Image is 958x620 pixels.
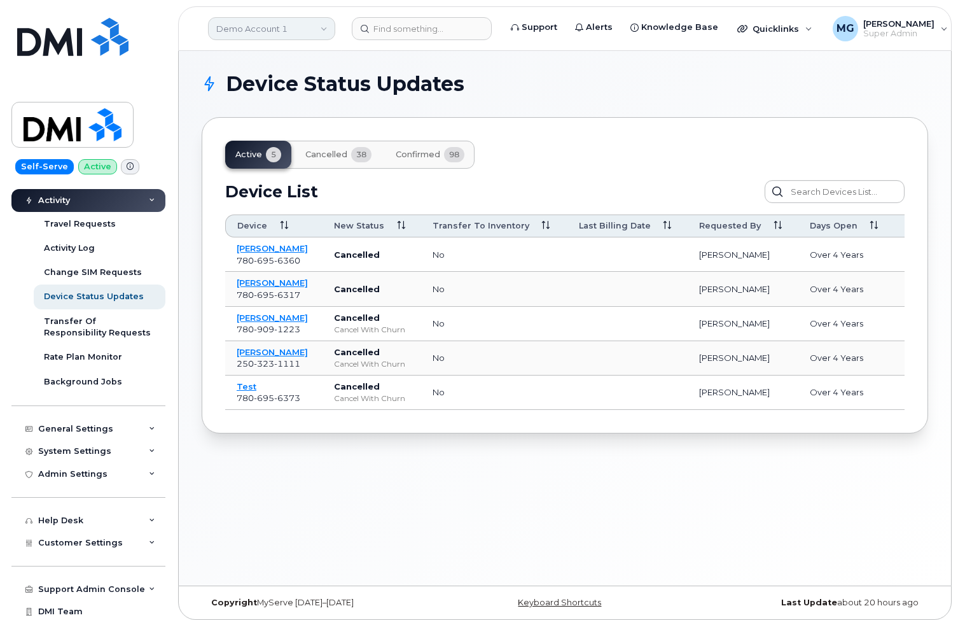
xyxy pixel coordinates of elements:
[323,237,420,272] td: Cancelled
[688,272,798,306] td: [PERSON_NAME]
[254,324,274,334] span: 909
[274,324,300,334] span: 1223
[421,341,567,376] td: no
[254,290,274,300] span: 695
[237,347,308,357] a: [PERSON_NAME]
[274,393,300,403] span: 6373
[237,220,267,232] span: Device
[686,598,928,608] div: about 20 hours ago
[421,307,567,341] td: no
[254,255,274,265] span: 695
[211,598,257,607] strong: Copyright
[798,376,894,410] td: over 4 years
[433,220,529,232] span: Transfer to inventory
[798,341,894,376] td: over 4 years
[421,237,567,272] td: no
[579,220,651,232] span: Last Billing Date
[798,237,894,272] td: over 4 years
[305,150,347,160] span: Cancelled
[334,324,409,335] div: Cancel with Churn
[688,237,798,272] td: [PERSON_NAME]
[225,182,318,201] h2: Device List
[421,272,567,306] td: no
[798,272,894,306] td: over 4 years
[237,278,308,288] a: [PERSON_NAME]
[254,393,274,403] span: 695
[237,290,300,300] span: 780
[323,272,420,306] td: Cancelled
[226,74,464,94] span: Device Status Updates
[237,313,308,323] a: [PERSON_NAME]
[798,307,894,341] td: over 4 years
[274,255,300,265] span: 6360
[518,598,601,607] a: Keyboard Shortcuts
[323,341,420,376] td: Cancelled
[334,393,409,404] div: Cancel with Churn
[688,307,798,341] td: [PERSON_NAME]
[202,598,444,608] div: MyServe [DATE]–[DATE]
[699,220,761,232] span: Requested By
[765,180,905,203] input: Search Devices List...
[810,220,857,232] span: Days Open
[334,358,409,369] div: Cancel with Churn
[444,147,464,162] span: 98
[351,147,371,162] span: 38
[237,393,300,403] span: 780
[237,255,300,265] span: 780
[334,220,384,232] span: New Status
[323,376,420,410] td: Cancelled
[421,376,567,410] td: no
[237,243,308,253] a: [PERSON_NAME]
[781,598,837,607] strong: Last Update
[237,381,256,391] a: test
[237,358,300,369] span: 250
[254,358,274,369] span: 323
[396,150,440,160] span: Confirmed
[274,358,300,369] span: 1111
[323,307,420,341] td: Cancelled
[274,290,300,300] span: 6317
[688,376,798,410] td: [PERSON_NAME]
[237,324,300,334] span: 780
[688,341,798,376] td: [PERSON_NAME]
